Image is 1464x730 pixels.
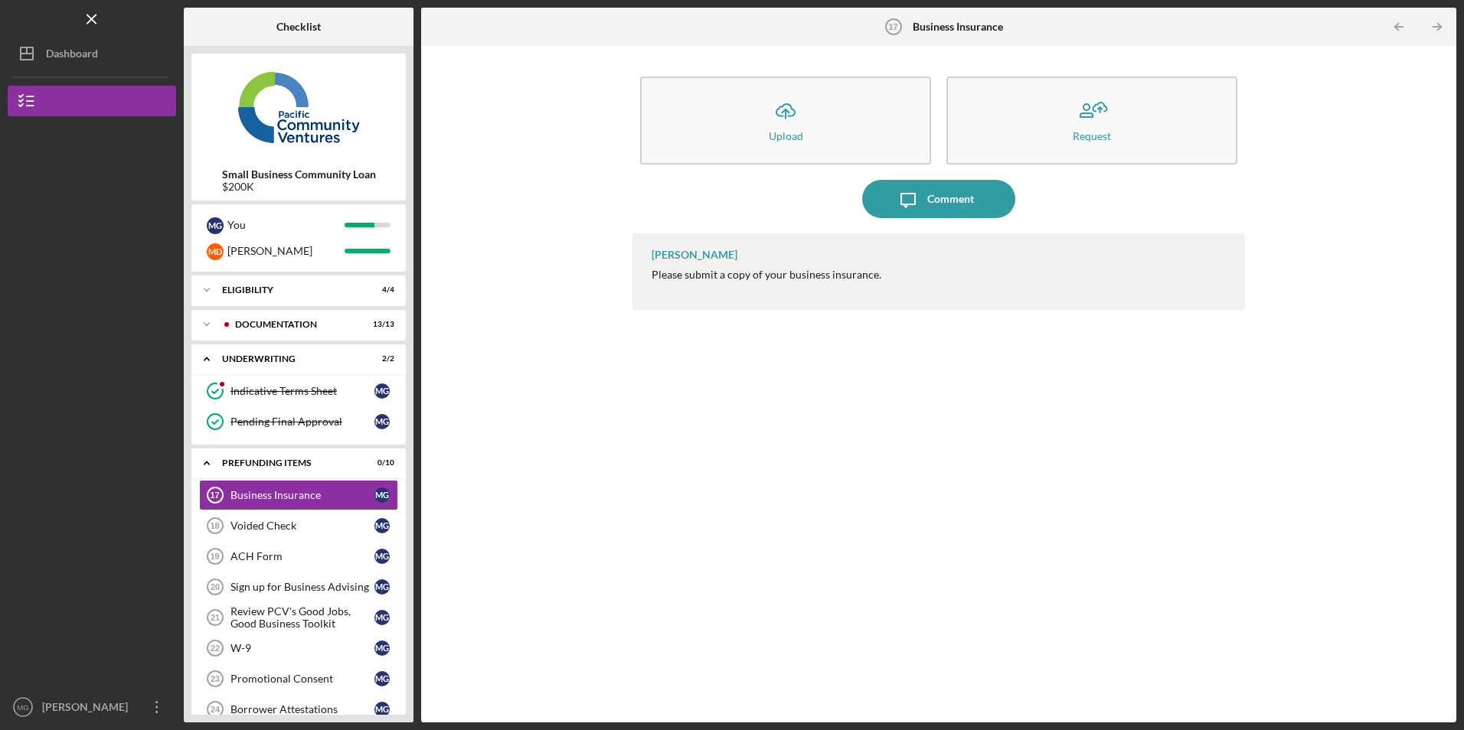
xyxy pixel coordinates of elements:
[230,673,374,685] div: Promotional Consent
[862,180,1015,218] button: Comment
[210,552,219,561] tspan: 19
[640,77,931,165] button: Upload
[227,238,345,264] div: [PERSON_NAME]
[38,692,138,726] div: [PERSON_NAME]
[222,458,356,468] div: Prefunding Items
[652,269,881,281] div: Please submit a copy of your business insurance.
[230,581,374,593] div: Sign up for Business Advising
[374,702,390,717] div: M G
[230,385,374,397] div: Indicative Terms Sheet
[199,602,398,633] a: 21Review PCV's Good Jobs, Good Business ToolkitMG
[235,320,356,329] div: Documentation
[222,354,356,363] div: Underwriting
[199,376,398,406] a: Indicative Terms SheetMG
[367,285,394,295] div: 4 / 4
[210,490,219,500] tspan: 17
[211,582,220,591] tspan: 20
[769,130,803,142] div: Upload
[199,633,398,663] a: 22W-9MG
[222,181,376,193] div: $200K
[230,416,374,428] div: Pending Final Approval
[374,383,390,399] div: M G
[230,642,374,654] div: W-9
[199,406,398,437] a: Pending Final ApprovalMG
[374,518,390,533] div: M G
[367,458,394,468] div: 0 / 10
[210,521,219,530] tspan: 18
[199,694,398,725] a: 24Borrower AttestationsMG
[374,549,390,564] div: M G
[211,705,221,714] tspan: 24
[367,320,394,329] div: 13 / 13
[8,38,176,69] button: Dashboard
[927,180,974,218] div: Comment
[946,77,1237,165] button: Request
[888,22,897,31] tspan: 17
[222,168,376,181] b: Small Business Community Loan
[276,21,321,33] b: Checklist
[8,692,176,722] button: MG[PERSON_NAME]
[211,613,220,622] tspan: 21
[230,550,374,562] div: ACH Form
[199,663,398,694] a: 23Promotional ConsentMG
[211,674,220,683] tspan: 23
[374,414,390,429] div: M G
[191,61,406,153] img: Product logo
[1073,130,1111,142] div: Request
[222,285,356,295] div: Eligibility
[46,38,98,73] div: Dashboard
[230,703,374,715] div: Borrower Attestations
[230,489,374,501] div: Business Insurance
[367,354,394,363] div: 2 / 2
[374,640,390,656] div: M G
[230,520,374,532] div: Voided Check
[227,212,345,238] div: You
[17,703,28,712] text: MG
[374,579,390,595] div: M G
[211,644,220,653] tspan: 22
[199,541,398,572] a: 19ACH FormMG
[652,249,737,261] div: [PERSON_NAME]
[199,572,398,602] a: 20Sign up for Business AdvisingMG
[199,480,398,510] a: 17Business InsuranceMG
[374,487,390,503] div: M G
[913,21,1003,33] b: Business Insurance
[374,671,390,686] div: M G
[207,217,224,234] div: M G
[207,243,224,260] div: M D
[230,605,374,630] div: Review PCV's Good Jobs, Good Business Toolkit
[199,510,398,541] a: 18Voided CheckMG
[374,610,390,625] div: M G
